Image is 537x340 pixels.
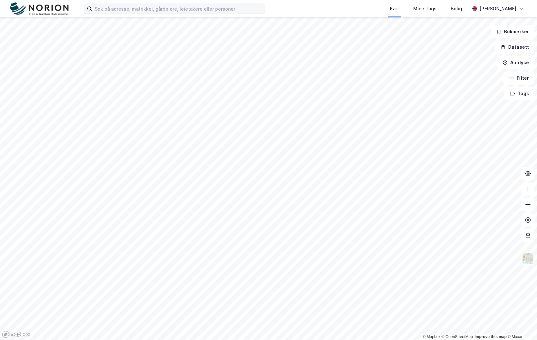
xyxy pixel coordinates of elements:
[92,4,265,14] input: Søk på adresse, matrikkel, gårdeiere, leietakere eller personer
[413,5,437,13] div: Mine Tags
[479,5,516,13] div: [PERSON_NAME]
[390,5,399,13] div: Kart
[451,5,462,13] div: Bolig
[505,309,537,340] iframe: Chat Widget
[10,2,68,15] img: norion-logo.80e7a08dc31c2e691866.png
